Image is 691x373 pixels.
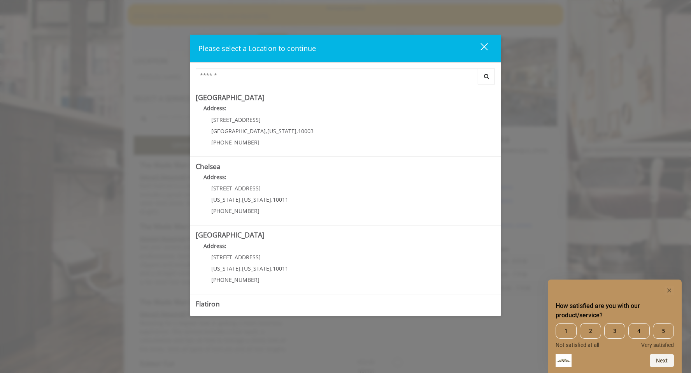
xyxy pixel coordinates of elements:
[240,265,242,272] span: ,
[196,162,221,171] b: Chelsea
[211,265,240,272] span: [US_STATE]
[242,196,271,203] span: [US_STATE]
[198,44,316,53] span: Please select a Location to continue
[203,173,226,181] b: Address:
[242,265,271,272] span: [US_STATE]
[196,299,220,308] b: Flatiron
[271,265,273,272] span: ,
[580,323,601,339] span: 2
[211,127,266,135] span: [GEOGRAPHIC_DATA]
[556,286,674,367] div: How satisfied are you with our product/service? Select an option from 1 to 5, with 1 being Not sa...
[556,342,599,348] span: Not satisfied at all
[298,127,314,135] span: 10003
[556,323,577,339] span: 1
[466,40,493,56] button: close dialog
[273,265,288,272] span: 10011
[653,323,674,339] span: 5
[472,42,487,54] div: close dialog
[296,127,298,135] span: ,
[203,311,226,318] b: Address:
[556,323,674,348] div: How satisfied are you with our product/service? Select an option from 1 to 5, with 1 being Not sa...
[203,104,226,112] b: Address:
[641,342,674,348] span: Very satisfied
[628,323,649,339] span: 4
[266,127,267,135] span: ,
[211,207,260,215] span: [PHONE_NUMBER]
[211,276,260,283] span: [PHONE_NUMBER]
[196,93,265,102] b: [GEOGRAPHIC_DATA]
[604,323,625,339] span: 3
[196,69,478,84] input: Search Center
[196,230,265,239] b: [GEOGRAPHIC_DATA]
[271,196,273,203] span: ,
[211,196,240,203] span: [US_STATE]
[556,301,674,320] h2: How satisfied are you with our product/service? Select an option from 1 to 5, with 1 being Not sa...
[211,139,260,146] span: [PHONE_NUMBER]
[196,69,495,88] div: Center Select
[482,74,491,79] i: Search button
[267,127,296,135] span: [US_STATE]
[650,354,674,367] button: Next question
[211,253,261,261] span: [STREET_ADDRESS]
[240,196,242,203] span: ,
[203,242,226,250] b: Address:
[665,286,674,295] button: Hide survey
[211,185,261,192] span: [STREET_ADDRESS]
[211,116,261,123] span: [STREET_ADDRESS]
[273,196,288,203] span: 10011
